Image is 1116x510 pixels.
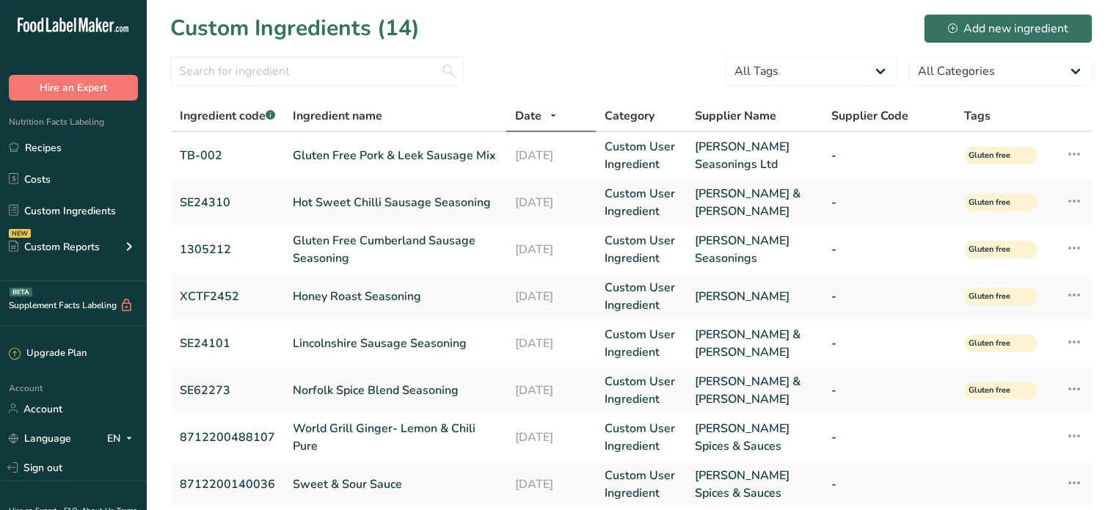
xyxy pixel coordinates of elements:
[969,291,1020,303] span: Gluten free
[831,107,908,125] span: Supplier Code
[605,373,678,408] a: Custom User Ingredient
[695,373,814,408] a: [PERSON_NAME] & [PERSON_NAME]
[180,335,275,352] a: SE24101
[969,244,1020,256] span: Gluten free
[605,107,654,125] span: Category
[831,429,947,446] a: -
[695,138,814,173] a: [PERSON_NAME] Seasonings Ltd
[180,241,275,258] a: 1305212
[180,476,275,493] a: 8712200140036
[293,147,497,164] a: Gluten Free Pork & Leek Sausage Mix
[831,476,947,493] a: -
[831,335,947,352] a: -
[1066,460,1101,495] iframe: Intercom live chat
[964,107,991,125] span: Tags
[695,420,814,455] a: [PERSON_NAME] Spices & Sauces
[515,107,541,125] span: Date
[605,420,678,455] a: Custom User Ingredient
[515,476,587,493] a: [DATE]
[9,426,71,451] a: Language
[180,288,275,305] a: XCTF2452
[515,288,587,305] a: [DATE]
[515,147,587,164] a: [DATE]
[831,241,947,258] a: -
[969,385,1020,397] span: Gluten free
[10,288,32,296] div: BETA
[695,232,814,267] a: [PERSON_NAME] Seasonings
[831,194,947,211] a: -
[831,382,947,399] a: -
[180,108,275,124] span: Ingredient code
[515,382,587,399] a: [DATE]
[605,467,678,502] a: Custom User Ingredient
[180,194,275,211] a: SE24310
[515,335,587,352] a: [DATE]
[695,288,814,305] a: [PERSON_NAME]
[293,232,497,267] a: Gluten Free Cumberland Sausage Seasoning
[9,346,87,361] div: Upgrade Plan
[293,288,497,305] a: Honey Roast Seasoning
[293,476,497,493] a: Sweet & Sour Sauce
[969,338,1020,350] span: Gluten free
[695,107,776,125] span: Supplier Name
[293,107,382,125] span: Ingredient name
[695,326,814,361] a: [PERSON_NAME] & [PERSON_NAME]
[948,20,1068,37] div: Add new ingredient
[605,232,678,267] a: Custom User Ingredient
[515,194,587,211] a: [DATE]
[180,382,275,399] a: SE62273
[605,138,678,173] a: Custom User Ingredient
[695,467,814,502] a: [PERSON_NAME] Spices & Sauces
[293,194,497,211] a: Hot Sweet Chilli Sausage Seasoning
[180,147,275,164] a: TB-002
[107,429,138,447] div: EN
[831,147,947,164] a: -
[293,382,497,399] a: Norfolk Spice Blend Seasoning
[831,288,947,305] a: -
[605,326,678,361] a: Custom User Ingredient
[170,57,464,86] input: Search for ingredient
[515,241,587,258] a: [DATE]
[9,75,138,101] button: Hire an Expert
[695,185,814,220] a: [PERSON_NAME] & [PERSON_NAME]
[605,185,678,220] a: Custom User Ingredient
[293,335,497,352] a: Lincolnshire Sausage Seasoning
[180,429,275,446] a: 8712200488107
[9,229,31,238] div: NEW
[293,420,497,455] a: World Grill Ginger- Lemon & Chili Pure
[969,197,1020,209] span: Gluten free
[605,279,678,314] a: Custom User Ingredient
[924,14,1093,43] button: Add new ingredient
[9,239,100,255] div: Custom Reports
[170,12,420,45] h1: Custom Ingredients (14)
[969,150,1020,162] span: Gluten free
[515,429,587,446] a: [DATE]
